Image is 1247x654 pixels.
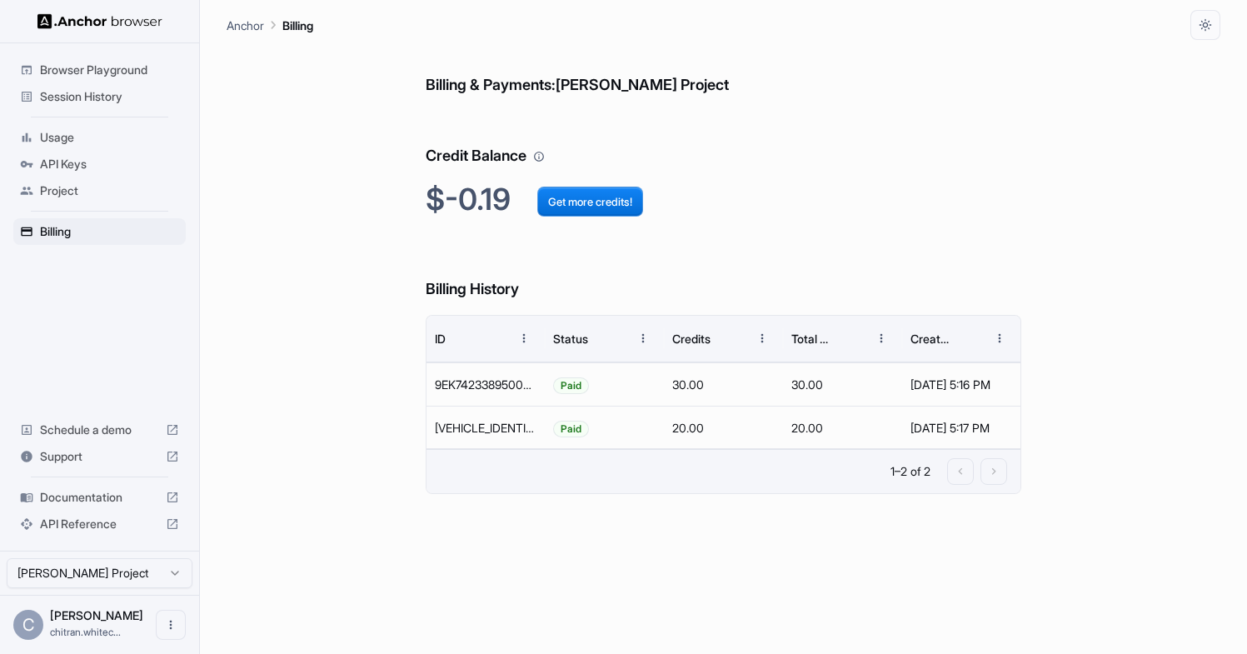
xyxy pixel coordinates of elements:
p: 1–2 of 2 [890,463,930,480]
span: Billing [40,223,179,240]
div: ID [435,332,446,346]
div: [DATE] 5:17 PM [910,407,1013,449]
img: Anchor Logo [37,13,162,29]
div: 9EK7423389500044S [426,362,546,406]
p: Billing [282,17,313,34]
svg: Your credit balance will be consumed as you use the API. Visit the usage page to view a breakdown... [533,151,545,162]
span: Paid [554,364,588,407]
h2: $-0.19 [426,182,1022,217]
div: Support [13,443,186,470]
button: Sort [598,323,628,353]
div: Billing [13,218,186,245]
div: Session History [13,83,186,110]
div: Schedule a demo [13,417,186,443]
span: API Reference [40,516,159,532]
div: 20.00 [783,406,902,449]
h6: Billing & Payments: [PERSON_NAME] Project [426,40,1022,97]
button: Sort [836,323,866,353]
button: Menu [628,323,658,353]
div: Created [910,332,954,346]
button: Sort [955,323,985,353]
span: Support [40,448,159,465]
span: Documentation [40,489,159,506]
span: Project [40,182,179,199]
button: Get more credits! [537,187,643,217]
div: Total Cost [791,332,835,346]
div: 30.00 [783,362,902,406]
div: Project [13,177,186,204]
div: Credits [672,332,711,346]
nav: breadcrumb [227,16,313,34]
p: Anchor [227,17,264,34]
button: Menu [747,323,777,353]
div: Documentation [13,484,186,511]
span: API Keys [40,156,179,172]
div: Usage [13,124,186,151]
span: Schedule a demo [40,422,159,438]
div: 30.00 [664,362,783,406]
div: 20.00 [664,406,783,449]
div: Status [553,332,588,346]
div: 9MJ53882TJ1118404 [426,406,546,449]
span: Browser Playground [40,62,179,78]
button: Menu [985,323,1015,353]
span: Chi Tran [50,608,143,622]
button: Sort [717,323,747,353]
h6: Billing History [426,244,1022,302]
button: Menu [509,323,539,353]
button: Menu [866,323,896,353]
h6: Credit Balance [426,111,1022,168]
div: [DATE] 5:16 PM [910,363,1013,406]
span: Paid [554,407,588,450]
button: Sort [479,323,509,353]
div: API Keys [13,151,186,177]
button: Open menu [156,610,186,640]
span: Usage [40,129,179,146]
span: Session History [40,88,179,105]
div: C [13,610,43,640]
div: API Reference [13,511,186,537]
span: chitran.whitecat@gmail.com [50,626,121,638]
div: Browser Playground [13,57,186,83]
